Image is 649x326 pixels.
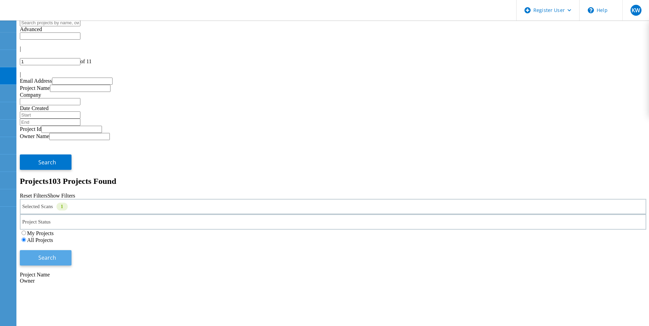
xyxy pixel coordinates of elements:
div: 1 [56,203,68,210]
label: My Projects [27,230,54,236]
span: Advanced [20,26,42,32]
div: Owner [20,278,646,284]
a: Live Optics Dashboard [7,13,80,19]
span: 103 Projects Found [49,177,116,186]
div: Project Status [20,214,646,230]
input: Start [20,111,80,119]
span: Search [38,254,56,261]
svg: \n [588,7,594,13]
span: Search [38,159,56,166]
label: All Projects [27,237,53,243]
label: Owner Name [20,133,49,139]
div: | [20,46,646,52]
div: Selected Scans [20,199,646,214]
span: of 11 [80,58,92,64]
span: KW [632,8,640,13]
button: Search [20,250,72,266]
a: Reset Filters [20,193,47,199]
label: Company [20,92,41,98]
div: | [20,71,646,78]
label: Date Created [20,105,49,111]
button: Search [20,154,72,170]
label: Project Id [20,126,41,132]
label: Email Address [20,78,52,84]
div: Project Name [20,272,646,278]
b: Projects [20,177,49,186]
a: Show Filters [47,193,75,199]
input: End [20,119,80,126]
label: Project Name [20,85,50,91]
input: Search projects by name, owner, ID, company, etc [20,19,80,26]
